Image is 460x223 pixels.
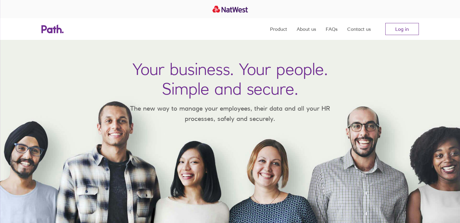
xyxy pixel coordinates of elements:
[121,103,339,124] p: The new way to manage your employees, their data and all your HR processes, safely and securely.
[297,18,316,40] a: About us
[270,18,287,40] a: Product
[132,59,328,99] h1: Your business. Your people. Simple and secure.
[385,23,419,35] a: Log in
[326,18,338,40] a: FAQs
[347,18,371,40] a: Contact us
